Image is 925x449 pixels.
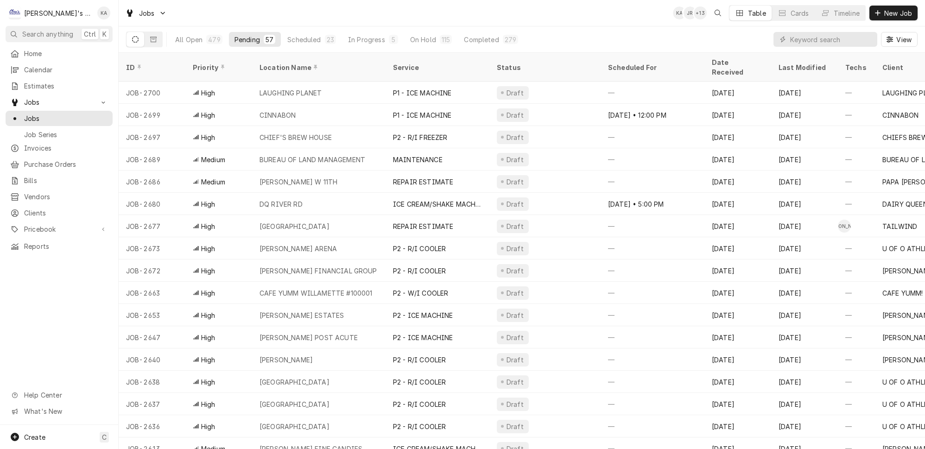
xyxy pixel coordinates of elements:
[201,155,225,164] span: Medium
[119,415,185,437] div: JOB-2636
[119,82,185,104] div: JOB-2700
[704,82,771,104] div: [DATE]
[838,326,875,348] div: —
[505,244,525,253] div: Draft
[771,371,838,393] div: [DATE]
[393,199,482,209] div: ICE CREAM/SHAKE MACHINE REPAIR
[8,6,21,19] div: C
[704,193,771,215] div: [DATE]
[771,193,838,215] div: [DATE]
[102,29,107,39] span: K
[24,130,108,139] span: Job Series
[393,422,446,431] div: P2 - R/I COOLER
[779,63,829,72] div: Last Modified
[260,355,313,365] div: [PERSON_NAME]
[24,433,45,441] span: Create
[838,220,851,233] div: Justin Achter's Avatar
[601,348,704,371] div: —
[260,333,358,342] div: [PERSON_NAME] POST ACUTE
[139,8,155,18] span: Jobs
[24,114,108,123] span: Jobs
[260,266,377,276] div: [PERSON_NAME] FINANCIAL GROUP
[393,110,452,120] div: P1 - ICE MACHINE
[24,65,108,75] span: Calendar
[260,88,322,98] div: LAUGHING PLANET
[266,35,273,44] div: 57
[505,88,525,98] div: Draft
[201,177,225,187] span: Medium
[505,310,525,320] div: Draft
[393,355,446,365] div: P2 - R/I COOLER
[6,239,113,254] a: Reports
[201,266,215,276] span: High
[260,110,296,120] div: CINNABON
[24,390,107,400] span: Help Center
[6,221,113,237] a: Go to Pricebook
[24,208,108,218] span: Clients
[6,157,113,172] a: Purchase Orders
[97,6,110,19] div: Korey Austin's Avatar
[704,348,771,371] div: [DATE]
[771,237,838,259] div: [DATE]
[119,393,185,415] div: JOB-2637
[119,171,185,193] div: JOB-2686
[393,399,446,409] div: P2 - R/I COOLER
[119,259,185,282] div: JOB-2672
[393,244,446,253] div: P2 - R/I COOLER
[119,348,185,371] div: JOB-2640
[601,326,704,348] div: —
[882,110,919,120] div: CINNABON
[704,304,771,326] div: [DATE]
[6,173,113,188] a: Bills
[838,348,875,371] div: —
[748,8,766,18] div: Table
[838,415,875,437] div: —
[201,399,215,409] span: High
[771,393,838,415] div: [DATE]
[393,221,453,231] div: REPAIR ESTIMATE
[869,6,918,20] button: New Job
[391,35,396,44] div: 5
[838,259,875,282] div: —
[201,355,215,365] span: High
[393,63,480,72] div: Service
[845,63,868,72] div: Techs
[6,78,113,94] a: Estimates
[6,140,113,156] a: Invoices
[771,304,838,326] div: [DATE]
[393,377,446,387] div: P2 - R/I COOLER
[601,193,704,215] div: [DATE] • 5:00 PM
[6,95,113,110] a: Go to Jobs
[393,155,443,164] div: MAINTENANCE
[505,35,516,44] div: 279
[393,288,448,298] div: P2 - W/I COOLER
[24,8,92,18] div: [PERSON_NAME]'s Refrigeration
[201,422,215,431] span: High
[838,220,851,233] div: [PERSON_NAME]
[505,266,525,276] div: Draft
[24,159,108,169] span: Purchase Orders
[327,35,334,44] div: 23
[6,127,113,142] a: Job Series
[393,177,453,187] div: REPAIR ESTIMATE
[771,415,838,437] div: [DATE]
[193,63,243,72] div: Priority
[704,126,771,148] div: [DATE]
[201,88,215,98] span: High
[97,6,110,19] div: KA
[6,205,113,221] a: Clients
[710,6,725,20] button: Open search
[838,171,875,193] div: —
[260,377,329,387] div: [GEOGRAPHIC_DATA]
[24,224,94,234] span: Pricebook
[704,415,771,437] div: [DATE]
[208,35,220,44] div: 479
[201,199,215,209] span: High
[201,310,215,320] span: High
[838,282,875,304] div: —
[601,393,704,415] div: —
[838,371,875,393] div: —
[704,104,771,126] div: [DATE]
[771,104,838,126] div: [DATE]
[704,326,771,348] div: [DATE]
